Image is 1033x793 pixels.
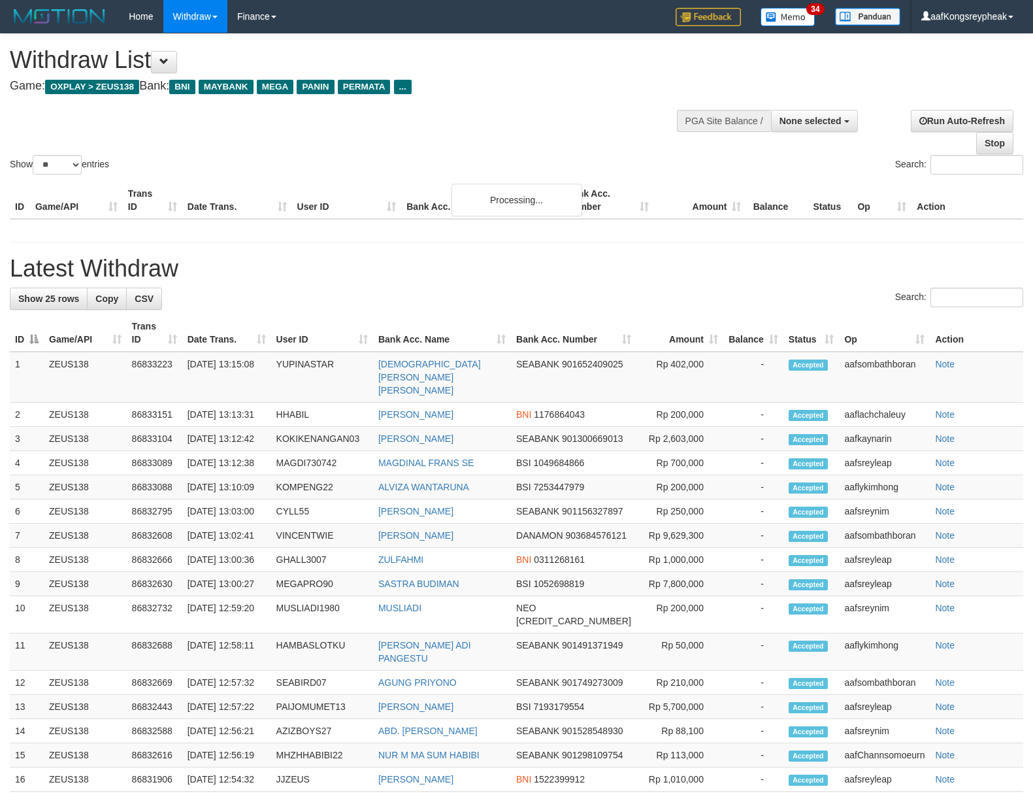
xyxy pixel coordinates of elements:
[10,451,44,475] td: 4
[271,451,373,475] td: MAGDI730742
[18,294,79,304] span: Show 25 rows
[271,352,373,403] td: YUPINASTAR
[182,719,271,743] td: [DATE] 12:56:21
[10,743,44,768] td: 15
[783,314,840,352] th: Status: activate to sort column ascending
[378,458,474,468] a: MAGDINAL FRANS SE
[182,499,271,524] td: [DATE] 13:03:00
[127,352,182,403] td: 86833223
[127,572,182,596] td: 86832630
[123,182,182,219] th: Trans ID
[516,774,531,785] span: BNI
[534,701,585,712] span: Copy 7193179554 to clipboard
[10,352,44,403] td: 1
[911,110,1013,132] a: Run Auto-Refresh
[935,701,955,712] a: Note
[44,596,127,633] td: ZEUS138
[562,433,623,444] span: Copy 901300669013 to clipboard
[87,288,127,310] a: Copy
[378,554,423,565] a: ZULFAHMI
[378,701,453,712] a: [PERSON_NAME]
[839,352,930,403] td: aafsombathboran
[271,314,373,352] th: User ID: activate to sort column ascending
[257,80,294,94] span: MEGA
[723,743,783,768] td: -
[839,314,930,352] th: Op: activate to sort column ascending
[562,677,623,688] span: Copy 901749273009 to clipboard
[516,750,559,760] span: SEABANK
[271,695,373,719] td: PAIJOMUMET13
[182,314,271,352] th: Date Trans.: activate to sort column ascending
[935,726,955,736] a: Note
[127,719,182,743] td: 86832588
[789,678,828,689] span: Accepted
[271,596,373,633] td: MUSLIADI1980
[789,775,828,786] span: Accepted
[935,554,955,565] a: Note
[636,475,723,499] td: Rp 200,000
[789,531,828,542] span: Accepted
[44,451,127,475] td: ZEUS138
[271,427,373,451] td: KOKIKENANGAN03
[271,768,373,792] td: JJZEUS
[10,403,44,427] td: 2
[127,499,182,524] td: 86832795
[789,360,828,371] span: Accepted
[127,743,182,768] td: 86832616
[636,524,723,548] td: Rp 9,629,300
[636,451,723,475] td: Rp 700,000
[516,701,531,712] span: BSI
[182,768,271,792] td: [DATE] 12:54:32
[271,524,373,548] td: VINCENTWIE
[516,677,559,688] span: SEABANK
[930,288,1023,307] input: Search:
[271,671,373,695] td: SEABIRD07
[839,451,930,475] td: aafsreyleap
[789,458,828,469] span: Accepted
[839,633,930,671] td: aaflykimhong
[789,410,828,421] span: Accepted
[44,572,127,596] td: ZEUS138
[636,695,723,719] td: Rp 5,700,000
[10,671,44,695] td: 12
[378,640,471,664] a: [PERSON_NAME] ADI PANGESTU
[839,403,930,427] td: aaflachchaleuy
[806,3,824,15] span: 34
[930,155,1023,175] input: Search:
[935,359,955,369] a: Note
[44,743,127,768] td: ZEUS138
[10,548,44,572] td: 8
[839,499,930,524] td: aafsreynim
[636,499,723,524] td: Rp 250,000
[676,8,741,26] img: Feedback.jpg
[44,719,127,743] td: ZEUS138
[562,359,623,369] span: Copy 901652409025 to clipboard
[636,403,723,427] td: Rp 200,000
[271,719,373,743] td: AZIZBOYS27
[271,403,373,427] td: HHABIL
[182,451,271,475] td: [DATE] 13:12:38
[839,572,930,596] td: aafsreyleap
[935,506,955,516] a: Note
[401,182,561,219] th: Bank Acc. Name
[44,499,127,524] td: ZEUS138
[723,596,783,633] td: -
[789,507,828,518] span: Accepted
[935,640,955,650] a: Note
[516,579,531,589] span: BSI
[297,80,334,94] span: PANIN
[761,8,815,26] img: Button%20Memo.svg
[271,475,373,499] td: KOMPENG22
[10,182,30,219] th: ID
[516,433,559,444] span: SEABANK
[378,603,421,613] a: MUSLIADI
[534,554,585,565] span: Copy 0311268161 to clipboard
[10,80,676,93] h4: Game: Bank:
[516,603,536,613] span: NEO
[723,524,783,548] td: -
[44,633,127,671] td: ZEUS138
[895,288,1023,307] label: Search:
[378,726,478,736] a: ABD. [PERSON_NAME]
[723,719,783,743] td: -
[10,427,44,451] td: 3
